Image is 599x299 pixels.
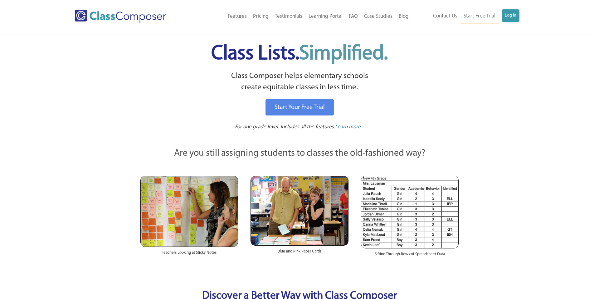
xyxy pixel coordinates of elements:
[75,10,166,23] img: Class Composer
[361,10,396,23] a: Case Studies
[139,71,460,93] p: Class Composer helps elementary schools create equitable classes in less time.
[225,10,250,23] a: Features
[460,9,499,23] a: Start Free Trial
[250,10,272,23] a: Pricing
[272,10,305,23] a: Testimonials
[251,176,348,245] img: Blue and Pink Paper Cards
[299,44,388,64] span: Simplified.
[412,9,519,23] nav: Header Menu
[140,176,238,247] img: Teachers Looking at Sticky Notes
[335,123,362,131] a: Learn more.
[396,10,412,23] a: Blog
[140,247,238,262] div: Teachers Looking at Sticky Notes
[305,10,346,23] a: Learning Portal
[251,246,348,261] div: Blue and Pink Paper Cards
[361,176,459,248] img: Spreadsheets
[361,248,459,263] div: Sifting Through Rows of Spreadsheet Data
[211,44,388,64] span: Class Lists.
[275,104,325,110] span: Start Your Free Trial
[192,10,412,23] nav: Header Menu
[346,10,361,23] a: FAQ
[265,99,334,115] a: Start Your Free Trial
[335,124,362,130] span: Learn more.
[235,124,335,130] span: For one grade level. Includes all the features.
[430,9,460,23] a: Contact Us
[502,9,519,22] a: Log In
[140,147,459,160] p: Are you still assigning students to classes the old-fashioned way?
